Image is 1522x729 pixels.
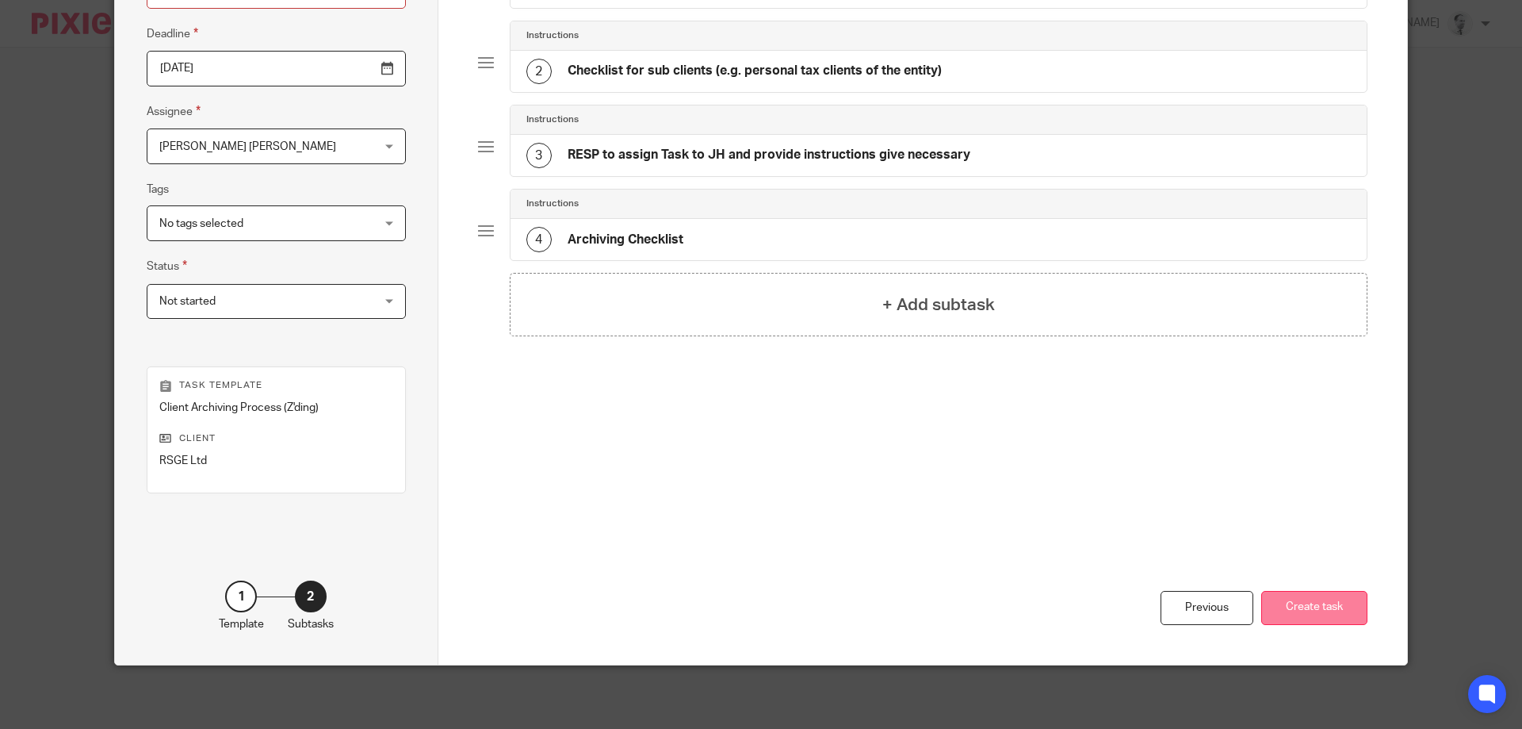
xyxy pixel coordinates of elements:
h4: Instructions [526,113,579,126]
h4: Instructions [526,198,579,210]
div: Previous [1161,591,1253,625]
label: Status [147,257,187,275]
input: Pick a date [147,51,406,86]
p: Client Archiving Process (Z'ding) [159,400,393,416]
span: No tags selected [159,218,243,229]
button: Create task [1261,591,1367,625]
div: 3 [526,143,552,168]
h4: Checklist for sub clients (e.g. personal tax clients of the entity) [568,63,942,79]
h4: Instructions [526,29,579,42]
div: 4 [526,227,552,252]
label: Deadline [147,25,198,43]
label: Assignee [147,102,201,121]
div: 2 [295,581,327,612]
label: Tags [147,182,169,198]
div: 2 [526,59,552,84]
p: RSGE Ltd [159,453,393,469]
h4: + Add subtask [882,293,995,317]
p: Template [219,616,264,632]
div: 1 [225,581,257,612]
p: Client [159,432,393,445]
p: Subtasks [288,616,334,632]
p: Task template [159,379,393,392]
span: Not started [159,296,216,307]
h4: Archiving Checklist [568,232,683,248]
h4: RESP to assign Task to JH and provide instructions give necessary [568,147,970,163]
span: [PERSON_NAME] [PERSON_NAME] [159,141,336,152]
